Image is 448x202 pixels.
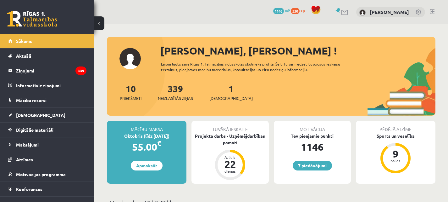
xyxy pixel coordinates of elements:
span: xp [301,8,305,13]
a: 1[DEMOGRAPHIC_DATA] [209,83,253,101]
a: 1146 mP [273,8,290,13]
span: Konferences [16,186,42,192]
a: Apmaksāt [131,161,163,170]
a: Atzīmes [8,152,86,167]
a: 330 xp [291,8,308,13]
div: Laipni lūgts savā Rīgas 1. Tālmācības vidusskolas skolnieka profilā. Šeit Tu vari redzēt tuvojošo... [161,61,358,72]
span: mP [285,8,290,13]
a: [DEMOGRAPHIC_DATA] [8,108,86,122]
a: Konferences [8,182,86,196]
span: Priekšmeti [120,95,141,101]
span: Aktuāli [16,53,31,59]
a: 339Neizlasītās ziņas [158,83,193,101]
a: Sākums [8,34,86,48]
span: 1146 [273,8,284,14]
span: Neizlasītās ziņas [158,95,193,101]
a: 7 piedāvājumi [293,161,332,170]
div: Atlicis [221,155,240,159]
span: Motivācijas programma [16,171,66,177]
span: Sākums [16,38,32,44]
div: 9 [386,149,405,159]
span: € [157,139,161,148]
div: Motivācija [274,121,351,133]
div: Tuvākā ieskaite [191,121,268,133]
a: 10Priekšmeti [120,83,141,101]
a: Sports un veselība 9 balles [356,133,435,174]
span: 330 [291,8,300,14]
legend: Informatīvie ziņojumi [16,78,86,93]
span: Digitālie materiāli [16,127,53,133]
div: 22 [221,159,240,169]
legend: Maksājumi [16,137,86,152]
div: dienas [221,169,240,173]
a: Digitālie materiāli [8,123,86,137]
legend: Ziņojumi [16,63,86,78]
span: Mācību resursi [16,97,47,103]
a: [PERSON_NAME] [370,9,409,15]
img: Marta Vanovska [359,9,366,16]
div: Sports un veselība [356,133,435,139]
a: Motivācijas programma [8,167,86,182]
a: Rīgas 1. Tālmācības vidusskola [7,11,57,27]
span: Atzīmes [16,157,33,162]
div: Pēdējā atzīme [356,121,435,133]
span: [DEMOGRAPHIC_DATA] [209,95,253,101]
div: 1146 [274,139,351,154]
a: Informatīvie ziņojumi [8,78,86,93]
div: 55.00 [107,139,186,154]
div: [PERSON_NAME], [PERSON_NAME] ! [160,43,435,58]
a: Mācību resursi [8,93,86,107]
a: Maksājumi [8,137,86,152]
div: Projekta darbs - Uzņēmējdarbības pamati [191,133,268,146]
div: Tev pieejamie punkti [274,133,351,139]
a: Aktuāli [8,49,86,63]
div: balles [386,159,405,163]
span: [DEMOGRAPHIC_DATA] [16,112,65,118]
div: Oktobris (līdz [DATE]) [107,133,186,139]
a: Projekta darbs - Uzņēmējdarbības pamati Atlicis 22 dienas [191,133,268,181]
i: 339 [75,66,86,75]
a: Ziņojumi339 [8,63,86,78]
div: Mācību maksa [107,121,186,133]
